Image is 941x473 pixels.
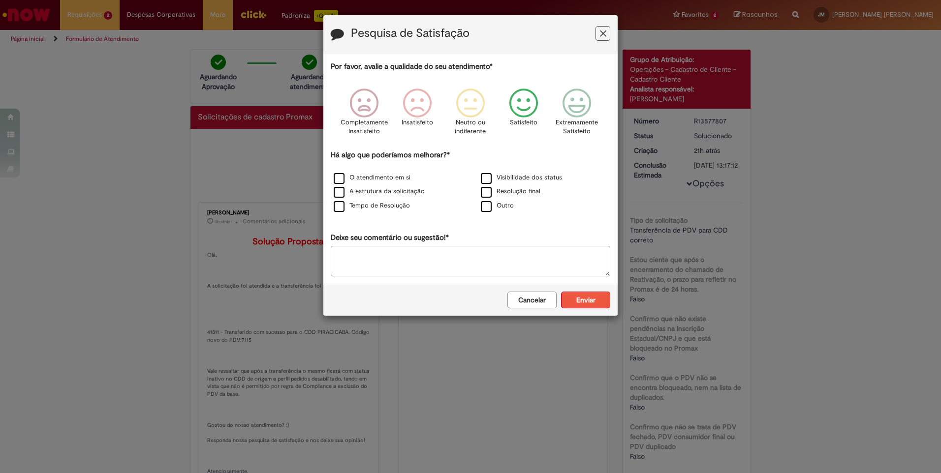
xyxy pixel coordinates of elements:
[351,27,470,40] label: Pesquisa de Satisfação
[334,187,425,196] label: A estrutura da solicitação
[334,173,410,182] label: O atendimento em si
[481,173,562,182] label: Visibilidade dos status
[341,118,388,136] p: Completamente Insatisfeito
[331,150,610,213] div: Há algo que poderíamos melhorar?*
[402,118,433,127] p: Insatisfeito
[499,81,549,148] div: Satisfeito
[392,81,442,148] div: Insatisfeito
[481,201,514,210] label: Outro
[453,118,488,136] p: Neutro ou indiferente
[331,233,449,243] label: Deixe seu comentário ou sugestão!*
[481,187,540,196] label: Resolução final
[561,292,610,308] button: Enviar
[334,201,410,210] label: Tempo de Resolução
[445,81,496,148] div: Neutro ou indiferente
[339,81,389,148] div: Completamente Insatisfeito
[331,61,493,72] label: Por favor, avalie a qualidade do seu atendimento*
[556,118,598,136] p: Extremamente Satisfeito
[507,292,557,308] button: Cancelar
[510,118,537,127] p: Satisfeito
[552,81,602,148] div: Extremamente Satisfeito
